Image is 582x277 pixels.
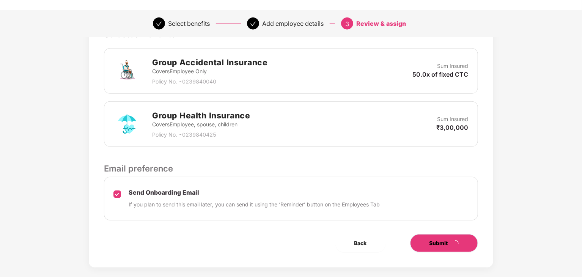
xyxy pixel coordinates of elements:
p: Policy No. - 0239840425 [152,131,250,139]
button: Submitloading [410,234,478,252]
img: svg+xml;base64,PHN2ZyB4bWxucz0iaHR0cDovL3d3dy53My5vcmcvMjAwMC9zdmciIHdpZHRoPSI3MiIgaGVpZ2h0PSI3Mi... [113,57,141,85]
p: Add single employee [23,9,102,19]
p: Send Onboarding Email [129,189,380,197]
p: Covers Employee, spouse, children [152,120,250,129]
p: 50.0x of fixed CTC [413,70,469,79]
span: check [156,21,162,27]
p: ₹3,00,000 [437,123,469,132]
span: check [250,21,256,27]
button: Back [335,234,386,252]
div: Select benefits [168,17,210,30]
div: Add employee details [262,17,324,30]
h2: Group Health Insurance [152,109,250,122]
p: Policy No. - 0239840040 [152,77,267,86]
span: loading [452,240,459,247]
span: 3 [345,20,349,28]
div: Review & assign [356,17,406,30]
p: Covers Employee Only [152,67,267,76]
img: svg+xml;base64,PHN2ZyB4bWxucz0iaHR0cDovL3d3dy53My5vcmcvMjAwMC9zdmciIHdpZHRoPSI3MiIgaGVpZ2h0PSI3Mi... [113,110,141,138]
span: Back [354,239,367,247]
img: svg+xml;base64,PHN2ZyB4bWxucz0iaHR0cDovL3d3dy53My5vcmcvMjAwMC9zdmciIHdpZHRoPSIzMCIgaGVpZ2h0PSIzMC... [8,8,19,19]
p: If you plan to send this email later, you can send it using the ‘Reminder’ button on the Employee... [129,200,380,209]
p: Email preference [104,162,478,175]
p: Sum Insured [437,62,469,70]
h2: Group Accidental Insurance [152,56,267,69]
p: Sum Insured [437,115,469,123]
span: Submit [429,239,448,247]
